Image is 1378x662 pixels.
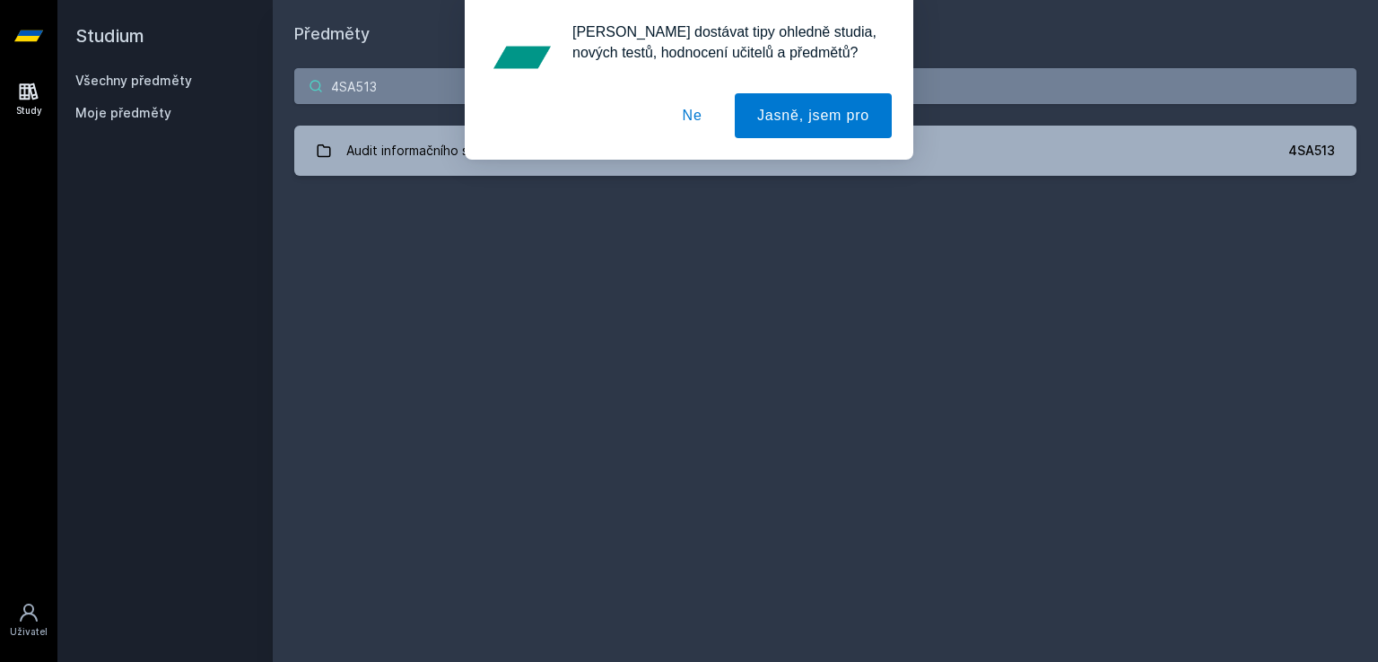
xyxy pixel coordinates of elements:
div: Uživatel [10,625,48,639]
button: Ne [660,93,725,138]
button: Jasně, jsem pro [735,93,892,138]
a: Uživatel [4,593,54,648]
img: notification icon [486,22,558,93]
div: [PERSON_NAME] dostávat tipy ohledně studia, nových testů, hodnocení učitelů a předmětů? [558,22,892,63]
